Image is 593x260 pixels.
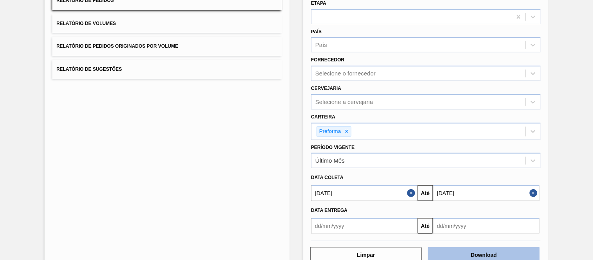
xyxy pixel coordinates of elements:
[311,57,344,63] label: Fornecedor
[315,99,373,105] div: Selecione a cervejaria
[311,185,417,201] input: dd/mm/yyyy
[56,21,116,26] span: Relatório de Volumes
[311,218,417,234] input: dd/mm/yyyy
[52,14,282,33] button: Relatório de Volumes
[52,60,282,79] button: Relatório de Sugestões
[433,218,539,234] input: dd/mm/yyyy
[315,42,327,48] div: País
[311,0,326,6] label: Etapa
[530,185,540,201] button: Close
[311,114,335,120] label: Carteira
[433,185,539,201] input: dd/mm/yyyy
[407,185,417,201] button: Close
[52,37,282,56] button: Relatório de Pedidos Originados por Volume
[56,66,122,72] span: Relatório de Sugestões
[315,70,376,77] div: Selecione o fornecedor
[56,43,178,49] span: Relatório de Pedidos Originados por Volume
[311,29,322,34] label: País
[311,175,344,180] span: Data coleta
[311,145,355,150] label: Período Vigente
[417,185,433,201] button: Até
[315,158,345,164] div: Último Mês
[417,218,433,234] button: Até
[311,86,341,91] label: Cervejaria
[317,127,342,136] div: Preforma
[311,208,348,213] span: Data entrega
